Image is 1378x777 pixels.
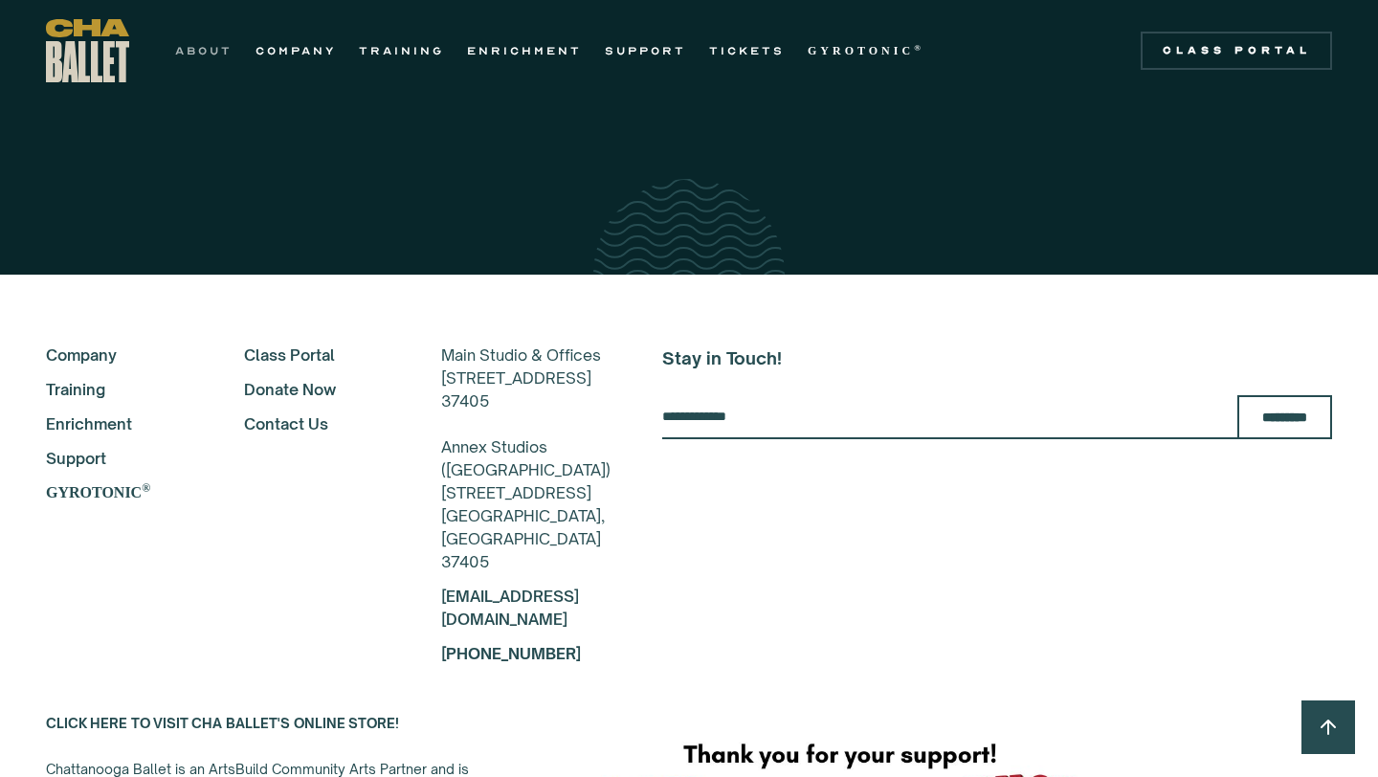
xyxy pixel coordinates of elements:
[46,484,142,500] strong: GYROTONIC
[244,344,390,366] a: Class Portal
[441,644,581,663] a: [PHONE_NUMBER]
[709,39,785,62] a: TICKETS
[46,715,399,731] a: CLICK HERE TO VISIT CHA BALLET'S ONLINE STORE!
[175,39,233,62] a: ABOUT
[467,39,582,62] a: ENRICHMENT
[46,344,192,366] a: Company
[914,43,924,53] sup: ®
[244,412,390,435] a: Contact Us
[662,395,1332,439] form: Email Form
[605,39,686,62] a: SUPPORT
[46,378,192,401] a: Training
[46,447,192,470] a: Support
[142,481,150,495] sup: ®
[441,587,579,629] a: [EMAIL_ADDRESS][DOMAIN_NAME]
[1141,32,1332,70] a: Class Portal
[46,481,192,504] a: GYROTONIC®
[808,39,924,62] a: GYROTONIC®
[441,344,611,573] div: Main Studio & Offices [STREET_ADDRESS] 37405 Annex Studios ([GEOGRAPHIC_DATA]) [STREET_ADDRESS] [...
[359,39,444,62] a: TRAINING
[46,412,192,435] a: Enrichment
[46,19,129,82] a: home
[808,44,914,57] strong: GYROTONIC
[256,39,336,62] a: COMPANY
[244,378,390,401] a: Donate Now
[1152,43,1321,58] div: Class Portal
[662,344,1332,372] h5: Stay in Touch!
